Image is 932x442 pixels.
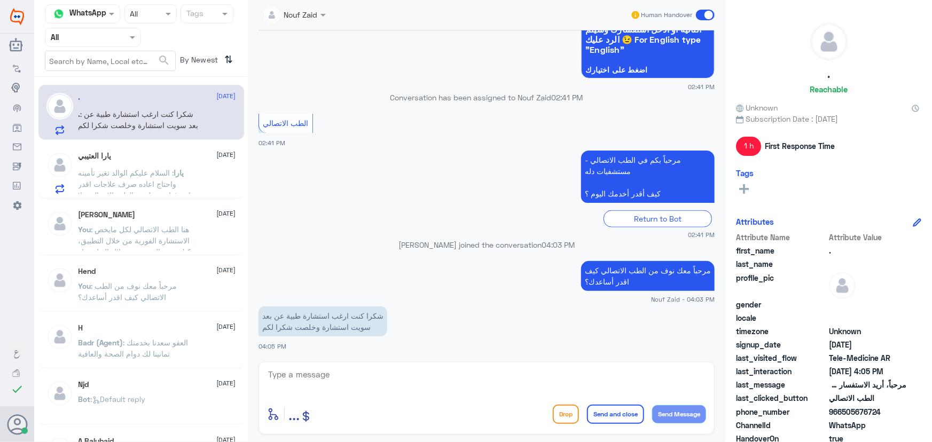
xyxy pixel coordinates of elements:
img: defaultAdmin.png [46,267,73,294]
span: Human Handover [641,10,692,20]
span: . [79,109,81,119]
h6: Tags [736,168,754,178]
button: Send and close [587,405,644,424]
span: 02:41 PM [552,93,583,102]
span: last_interaction [736,366,827,377]
img: whatsapp.png [51,6,67,22]
span: last_clicked_button [736,392,827,404]
span: الطب الاتصالي [263,119,309,128]
p: 30/9/2025, 4:03 PM [581,261,715,291]
span: signup_date [736,339,827,350]
span: Unknown [829,326,906,337]
span: 02:41 PM [259,139,285,146]
span: Bot [79,394,91,404]
img: defaultAdmin.png [46,323,73,350]
span: 966505676724 [829,406,906,417]
span: first_name [736,245,827,256]
span: You [79,225,91,234]
img: defaultAdmin.png [46,93,73,120]
span: By Newest [176,51,221,72]
span: Attribute Name [736,232,827,243]
span: Tele-Medicine AR [829,352,906,364]
button: Drop [553,405,579,424]
span: Nouf Zaid - 04:03 PM [651,295,715,304]
button: ... [288,402,300,426]
span: 04:05 PM [259,343,286,350]
span: Subscription Date : [DATE] [736,113,921,124]
img: defaultAdmin.png [46,380,73,407]
span: الطب الاتصالي [829,392,906,404]
span: اضغط على اختيارك [585,66,710,74]
span: [DATE] [217,265,236,275]
h6: Attributes [736,217,774,226]
span: last_name [736,258,827,270]
img: defaultAdmin.png [811,23,847,60]
span: ... [288,404,300,423]
span: null [829,299,906,310]
img: defaultAdmin.png [829,272,856,299]
span: : العفو سعدنا بخدمتك تمانينا لك دوام الصحة والعافية [79,338,189,358]
span: 2 [829,420,906,431]
span: 1 h [736,137,761,156]
span: last_visited_flow [736,352,827,364]
img: Widebot Logo [10,8,24,25]
button: search [158,52,170,69]
i: check [11,383,24,396]
span: Unknown [736,102,778,113]
span: يارا [174,168,184,177]
button: Avatar [7,414,27,435]
span: Attribute Value [829,232,906,243]
i: ⇅ [225,51,233,68]
h5: Hend [79,267,96,276]
span: [DATE] [217,322,236,331]
span: phone_number [736,406,827,417]
span: 2025-09-30T13:05:20.5904266Z [829,366,906,377]
span: : مرحباً معك نوف من الطب الاتصالي كيف اقدر أساعدك؟ [79,281,177,302]
img: defaultAdmin.png [46,152,73,178]
h5: . [79,93,81,102]
span: [DATE] [217,150,236,160]
span: Badr (Agent) [79,338,123,347]
span: : هنا الطب الاتصالي لكل مايخص الاستشارة الفورية من خلال التطبيق، يمكنك حجز الموعد من خلال التطبيق... [79,225,198,279]
span: timezone [736,326,827,337]
span: : Default reply [91,394,146,404]
p: 30/9/2025, 2:41 PM [581,151,715,203]
h5: Njd [79,380,89,389]
span: : شكرا كنت ارغب استشارة طبية عن بعد سويت استشارة وخلصت شكرا لكم [79,109,199,130]
span: [DATE] [217,91,236,101]
span: gender [736,299,827,310]
img: defaultAdmin.png [46,210,73,237]
h6: Reachable [810,84,848,94]
span: : السلام عليكم الوالد تغير تأمينه واحتاج اعاده صرف علاجات اقدر اصرفها عن طريق الطب الاتصالي ولا ل... [79,168,191,211]
span: profile_pic [736,272,827,297]
span: [DATE] [217,209,236,218]
h5: يارا العتيبي [79,152,112,161]
p: Conversation has been assigned to Nouf Zaid [259,92,715,103]
span: 2024-10-31T16:45:38.867Z [829,339,906,350]
span: ChannelId [736,420,827,431]
span: locale [736,312,827,323]
h5: H [79,323,83,333]
span: . [829,245,906,256]
span: You [79,281,91,290]
span: 02:41 PM [688,82,715,91]
input: Search by Name, Local etc… [45,51,175,70]
div: Return to Bot [604,210,712,227]
p: 30/9/2025, 4:05 PM [259,306,387,336]
h5: . [827,68,830,81]
span: 04:03 PM [542,240,575,249]
span: last_message [736,379,827,390]
span: 02:41 PM [688,230,715,239]
p: [PERSON_NAME] joined the conversation [259,239,715,250]
span: [DATE] [217,378,236,388]
span: null [829,312,906,323]
span: search [158,54,170,67]
div: Tags [185,7,203,21]
h5: ابو عبدالعزيز [79,210,136,219]
button: Send Message [652,405,706,423]
span: مرحباً، أريد الاستفسار عن خدمة الطب الاتصالي. يرجى توجيهي للقائمة الرئيسية واختيار خيار الطب الات... [829,379,906,390]
span: First Response Time [765,140,835,152]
